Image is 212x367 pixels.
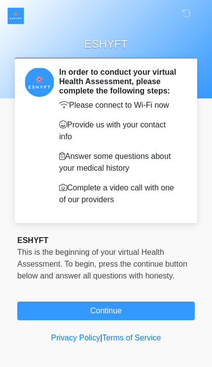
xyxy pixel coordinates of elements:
a: Privacy Policy [51,334,101,342]
div: ESHYFT [17,235,195,246]
p: Answer some questions about your medical history [59,151,180,174]
p: Complete a video call with one of our providers [59,182,180,206]
p: Provide us with your contact info [59,119,180,143]
img: Agent Avatar [25,67,54,97]
h2: In order to conduct your virtual Health Assessment, please complete the following steps: [59,67,180,96]
button: Continue [17,302,195,320]
a: | [100,334,102,342]
span: This is the beginning of your virtual Health Assessment. ﻿﻿﻿﻿﻿﻿To begin, ﻿﻿﻿﻿﻿﻿﻿﻿﻿﻿﻿﻿﻿﻿﻿﻿﻿﻿press ... [17,248,187,280]
img: ESHYFT Logo [7,7,24,24]
a: Terms of Service [102,334,161,342]
p: Please connect to Wi-Fi now [59,99,180,111]
h1: ESHYFT [10,35,202,54]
